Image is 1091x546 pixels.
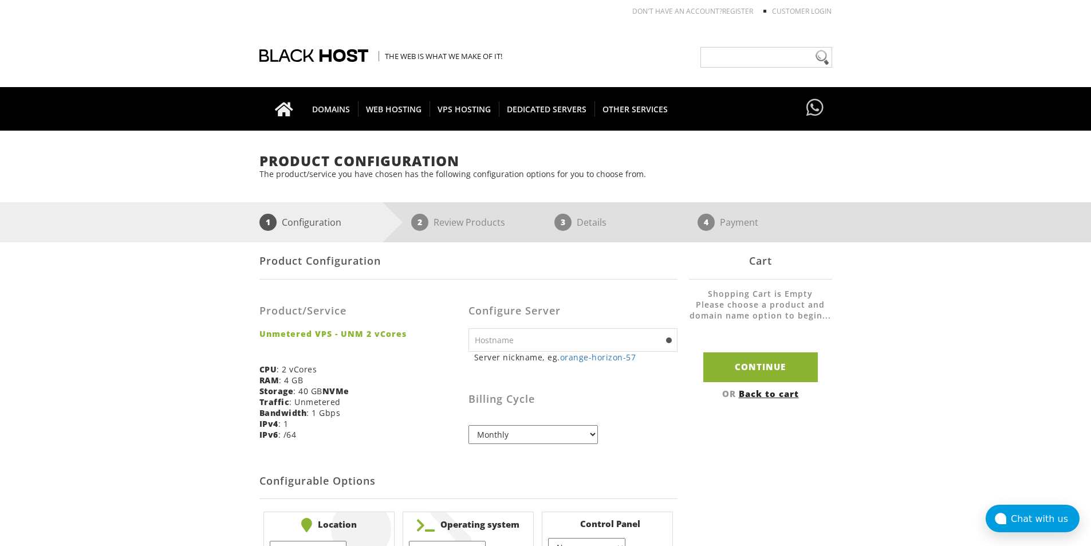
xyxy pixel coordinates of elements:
span: 3 [554,214,572,231]
a: OTHER SERVICES [594,87,676,131]
b: IPv6 [259,429,278,440]
a: VPS HOSTING [430,87,499,131]
input: Need help? [700,47,832,68]
span: 1 [259,214,277,231]
span: DEDICATED SERVERS [499,101,595,117]
b: CPU [259,364,277,375]
h3: Configure Server [468,305,678,317]
span: WEB HOSTING [358,101,430,117]
span: VPS HOSTING [430,101,499,117]
li: Don't have an account? [615,6,753,16]
b: Location [270,518,388,532]
p: Details [577,214,606,231]
b: Control Panel [548,518,667,529]
b: Operating system [409,518,527,532]
button: Chat with us [986,505,1080,532]
a: orange-horizon-57 [560,352,636,363]
a: Have questions? [804,87,826,129]
span: 2 [411,214,428,231]
h3: Product/Service [259,305,460,317]
b: Storage [259,386,294,396]
div: Product Configuration [259,242,678,280]
a: REGISTER [722,6,753,16]
b: IPv4 [259,418,278,429]
input: Hostname [468,328,678,352]
small: Server nickname, eg. [474,352,678,363]
a: Customer Login [772,6,832,16]
span: DOMAINS [304,101,359,117]
p: Review Products [434,214,505,231]
b: RAM [259,375,279,386]
span: The Web is what we make of it! [379,51,502,61]
div: OR [689,388,832,399]
h2: Configurable Options [259,464,678,499]
li: Shopping Cart is Empty Please choose a product and domain name option to begin... [689,288,832,332]
a: Go to homepage [263,87,305,131]
div: : 2 vCores : 4 GB : 40 GB : Unmetered : 1 Gbps : 1 : /64 [259,288,468,449]
p: Payment [720,214,758,231]
b: Bandwidth [259,407,307,418]
a: WEB HOSTING [358,87,430,131]
span: OTHER SERVICES [594,101,676,117]
div: Chat with us [1011,513,1080,524]
a: DOMAINS [304,87,359,131]
input: Continue [703,352,818,382]
h3: Billing Cycle [468,394,678,405]
a: DEDICATED SERVERS [499,87,595,131]
strong: Unmetered VPS - UNM 2 vCores [259,328,460,339]
h1: Product Configuration [259,154,832,168]
b: NVMe [322,386,349,396]
b: Traffic [259,396,290,407]
p: Configuration [282,214,341,231]
a: Back to cart [739,388,799,399]
div: Cart [689,242,832,280]
p: The product/service you have chosen has the following configuration options for you to choose from. [259,168,832,179]
span: 4 [698,214,715,231]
